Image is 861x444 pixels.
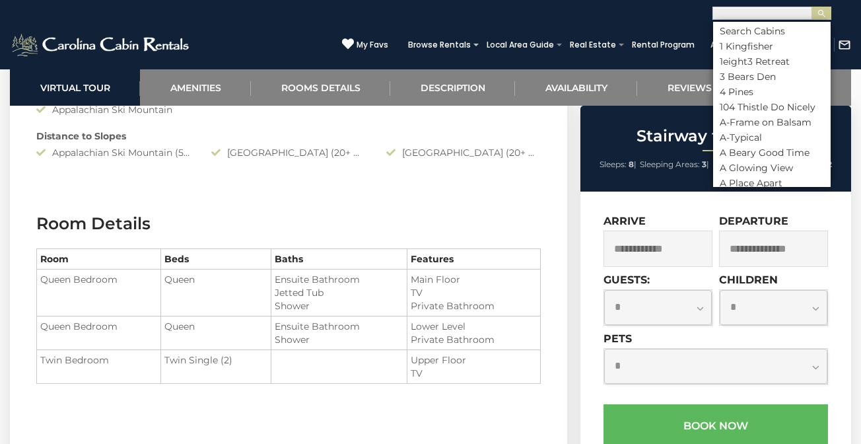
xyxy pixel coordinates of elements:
[201,146,376,159] div: [GEOGRAPHIC_DATA] (20+ Minutes Drive)
[411,299,537,313] li: Private Bathroom
[411,286,537,299] li: TV
[407,249,541,270] th: Features
[37,316,161,350] td: Queen Bedroom
[37,249,161,270] th: Room
[600,156,637,173] li: |
[480,36,561,54] a: Local Area Guide
[563,36,623,54] a: Real Estate
[713,40,831,52] li: 1 Kingfisher
[713,177,831,189] li: A Place Apart
[275,299,403,313] li: Shower
[36,212,541,235] h3: Room Details
[26,146,201,159] div: Appalachian Ski Mountain (5 - 7 Minute Drive)
[704,36,742,54] a: About
[640,156,709,173] li: |
[411,367,537,380] li: TV
[275,333,403,346] li: Shower
[275,286,403,299] li: Jetted Tub
[515,69,637,106] a: Availability
[838,38,851,52] img: mail-regular-white.png
[271,249,407,270] th: Baths
[600,159,627,169] span: Sleeps:
[629,159,634,169] strong: 8
[584,128,848,145] h2: Stairway to Heaven
[357,39,388,51] span: My Favs
[401,36,477,54] a: Browse Rentals
[719,274,778,286] label: Children
[376,146,551,159] div: [GEOGRAPHIC_DATA] (20+ Minute Drive)
[37,350,161,384] td: Twin Bedroom
[164,274,195,285] span: Queen
[625,36,701,54] a: Rental Program
[10,69,140,106] a: Virtual Tour
[713,162,831,174] li: A Glowing View
[603,274,650,286] label: Guests:
[26,103,201,116] div: Appalachian Ski Mountain
[713,101,831,113] li: 104 Thistle Do Nicely
[390,69,515,106] a: Description
[275,320,403,333] li: Ensuite Bathroom
[702,159,706,169] strong: 3
[275,273,403,286] li: Ensuite Bathroom
[713,86,831,98] li: 4 Pines
[140,69,251,106] a: Amenities
[713,131,831,143] li: A-Typical
[637,69,741,106] a: Reviews
[719,215,788,227] label: Departure
[640,159,700,169] span: Sleeping Areas:
[713,116,831,128] li: A-Frame on Balsam
[342,38,388,52] a: My Favs
[251,69,390,106] a: Rooms Details
[411,333,537,346] li: Private Bathroom
[26,129,551,143] div: Distance to Slopes
[411,273,537,286] li: Main Floor
[37,270,161,316] td: Queen Bedroom
[603,215,646,227] label: Arrive
[713,71,831,83] li: 3 Bears Den
[411,320,537,333] li: Lower Level
[160,249,271,270] th: Beds
[10,32,193,58] img: White-1-2.png
[713,55,831,67] li: 1eight3 Retreat
[603,332,632,345] label: Pets
[411,353,537,367] li: Upper Floor
[164,320,195,332] span: Queen
[713,25,831,37] li: Search Cabins
[713,147,831,159] li: A Beary Good Time
[164,354,232,366] span: Twin Single (2)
